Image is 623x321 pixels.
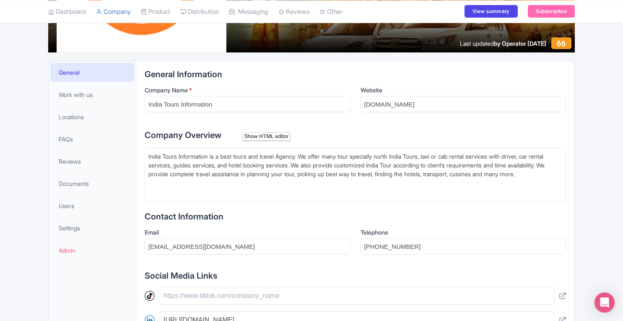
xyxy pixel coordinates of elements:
a: Settings [50,219,134,237]
a: Work with us [50,85,134,104]
span: Website [361,86,382,94]
div: Show HTML editor [242,132,291,141]
span: FAQs [59,135,73,144]
span: Users [59,201,74,210]
span: Company Overview [145,130,221,140]
span: Company Name [145,86,188,94]
a: General [50,63,134,82]
span: Work with us [59,90,93,99]
a: Users [50,196,134,215]
span: Admin [59,246,75,255]
a: Documents [50,174,134,193]
div: India Tours Information is a best tours and travel Agency. We offer many tour specially north Ind... [148,152,562,187]
span: Telephone [361,229,388,236]
a: FAQs [50,130,134,149]
a: Locations [50,107,134,126]
h2: General Information [145,70,566,79]
span: Reviews [59,157,81,166]
h2: Social Media Links [145,271,566,280]
span: General [59,68,80,77]
span: Email [145,229,159,236]
h2: Contact Information [145,212,566,221]
span: Documents [59,179,89,188]
span: 66 [557,39,566,48]
span: Locations [59,112,84,121]
div: Open Intercom Messenger [594,292,615,313]
span: Settings [59,224,80,232]
img: tiktok-round-01-ca200c7ba8d03f2cade56905edf8567d.svg [145,291,155,301]
a: Reviews [50,152,134,171]
a: Admin [50,241,134,260]
input: https://www.tiktok.com/company_name [160,287,554,305]
div: Last updated [460,39,546,48]
a: View summary [465,5,517,18]
a: Subscription [528,5,575,18]
span: by Operator [DATE] [494,40,546,47]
